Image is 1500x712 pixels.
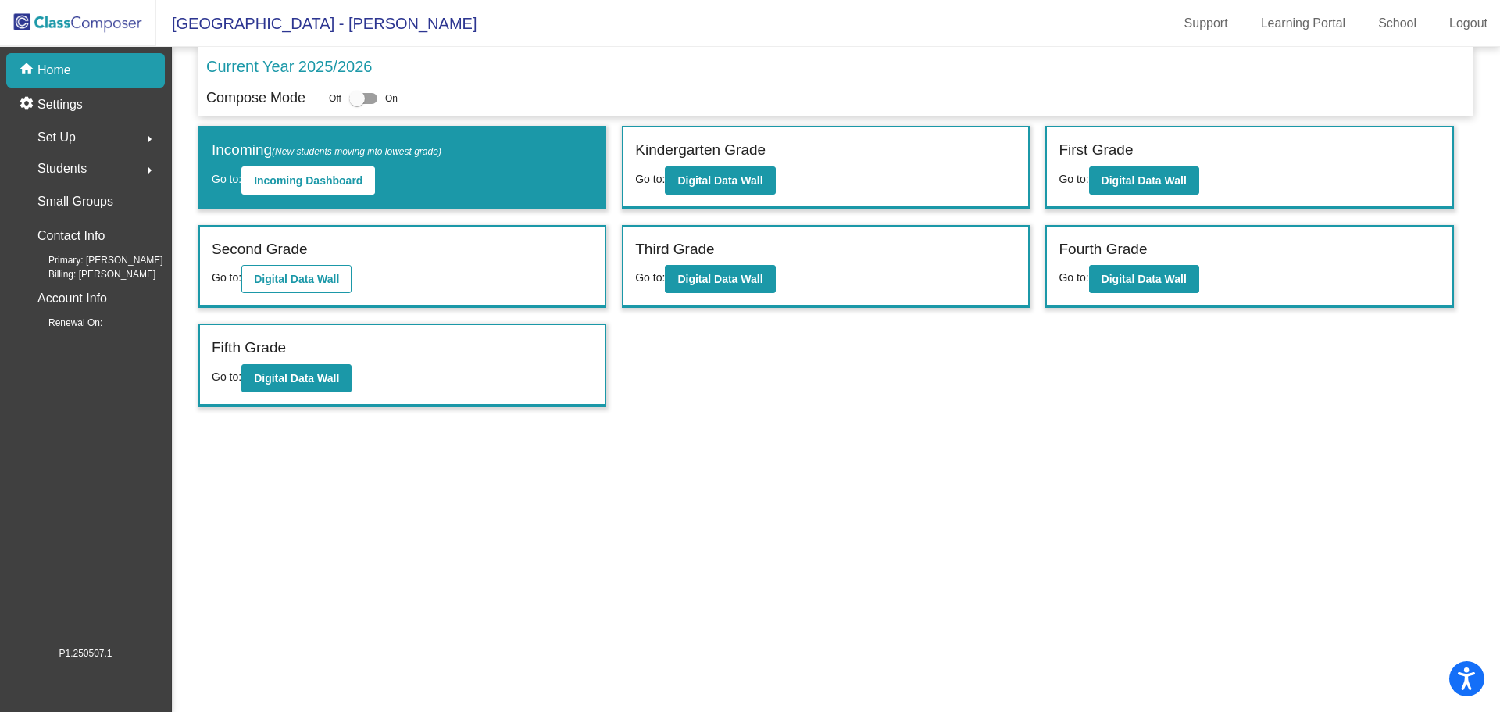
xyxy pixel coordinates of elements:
[635,271,665,284] span: Go to:
[677,273,762,285] b: Digital Data Wall
[1059,173,1088,185] span: Go to:
[212,139,441,162] label: Incoming
[19,95,37,114] mat-icon: settings
[37,95,83,114] p: Settings
[1437,11,1500,36] a: Logout
[272,146,441,157] span: (New students moving into lowest grade)
[665,265,775,293] button: Digital Data Wall
[1059,238,1147,261] label: Fourth Grade
[635,173,665,185] span: Go to:
[1059,139,1133,162] label: First Grade
[37,158,87,180] span: Students
[254,273,339,285] b: Digital Data Wall
[37,225,105,247] p: Contact Info
[677,174,762,187] b: Digital Data Wall
[212,370,241,383] span: Go to:
[23,267,155,281] span: Billing: [PERSON_NAME]
[329,91,341,106] span: Off
[635,238,714,261] label: Third Grade
[1102,174,1187,187] b: Digital Data Wall
[37,288,107,309] p: Account Info
[241,166,375,195] button: Incoming Dashboard
[37,61,71,80] p: Home
[212,173,241,185] span: Go to:
[635,139,766,162] label: Kindergarten Grade
[37,191,113,213] p: Small Groups
[19,61,37,80] mat-icon: home
[254,372,339,385] b: Digital Data Wall
[212,271,241,284] span: Go to:
[385,91,398,106] span: On
[23,253,163,267] span: Primary: [PERSON_NAME]
[241,265,352,293] button: Digital Data Wall
[140,161,159,180] mat-icon: arrow_right
[212,337,286,360] label: Fifth Grade
[37,127,76,148] span: Set Up
[206,55,372,78] p: Current Year 2025/2026
[1059,271,1088,284] span: Go to:
[1102,273,1187,285] b: Digital Data Wall
[212,238,308,261] label: Second Grade
[140,130,159,148] mat-icon: arrow_right
[665,166,775,195] button: Digital Data Wall
[241,364,352,392] button: Digital Data Wall
[254,174,362,187] b: Incoming Dashboard
[1248,11,1359,36] a: Learning Portal
[23,316,102,330] span: Renewal On:
[1089,265,1199,293] button: Digital Data Wall
[1172,11,1241,36] a: Support
[1089,166,1199,195] button: Digital Data Wall
[156,11,477,36] span: [GEOGRAPHIC_DATA] - [PERSON_NAME]
[1366,11,1429,36] a: School
[206,88,305,109] p: Compose Mode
